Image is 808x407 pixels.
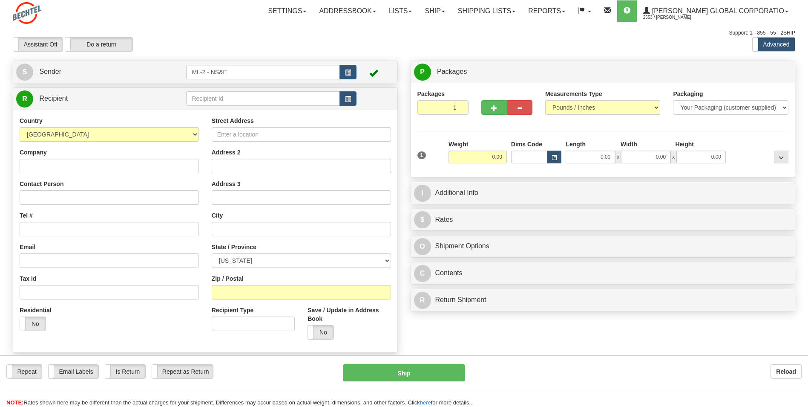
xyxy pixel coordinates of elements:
span: Recipient [39,95,68,102]
label: Dims Code [511,140,542,148]
input: Recipient Id [186,91,339,106]
label: Tel # [20,211,33,220]
span: P [414,64,431,81]
label: Email [20,243,35,251]
span: 2553 / [PERSON_NAME] [643,13,707,22]
label: Height [675,140,694,148]
label: Advanced [753,38,795,51]
label: Company [20,148,47,157]
a: Addressbook [313,0,382,22]
label: Street Address [212,116,254,125]
button: Reload [771,364,802,379]
label: Save / Update in Address Book [308,306,391,323]
label: No [20,317,46,331]
span: 1 [417,151,426,159]
label: No [308,326,334,339]
label: Email Labels [49,365,98,378]
span: Packages [437,68,467,75]
a: $Rates [414,211,792,229]
label: Do a return [65,38,132,51]
span: NOTE: [6,399,23,406]
span: O [414,238,431,255]
span: R [414,292,431,309]
label: Residential [20,306,52,314]
label: Assistant Off [13,38,63,51]
input: Sender Id [186,65,339,79]
a: here [420,399,431,406]
a: Shipping lists [451,0,522,22]
span: R [16,90,33,108]
iframe: chat widget [788,160,807,247]
label: Measurements Type [545,90,602,98]
a: Reports [522,0,572,22]
label: Weight [449,140,468,148]
button: Ship [343,364,465,381]
span: Sender [39,68,61,75]
a: R Recipient [16,90,167,108]
a: P Packages [414,63,792,81]
label: Address 3 [212,180,241,188]
a: IAdditional Info [414,184,792,202]
a: OShipment Options [414,238,792,255]
div: ... [774,151,788,163]
a: Lists [382,0,418,22]
div: Support: 1 - 855 - 55 - 2SHIP [13,29,795,37]
label: Country [20,116,43,125]
span: [PERSON_NAME] Global Corporatio [650,7,784,15]
label: Address 2 [212,148,241,157]
a: RReturn Shipment [414,291,792,309]
label: Repeat [7,365,42,378]
label: Is Return [105,365,145,378]
a: Settings [262,0,313,22]
label: Repeat as Return [152,365,213,378]
span: C [414,265,431,282]
label: Recipient Type [212,306,254,314]
span: x [670,151,676,163]
label: Zip / Postal [212,274,244,283]
img: logo2553.jpg [13,2,41,24]
label: Contact Person [20,180,63,188]
span: x [615,151,621,163]
a: S Sender [16,63,186,81]
label: Width [621,140,637,148]
input: Enter a location [212,127,391,142]
label: City [212,211,223,220]
label: State / Province [212,243,256,251]
a: [PERSON_NAME] Global Corporatio 2553 / [PERSON_NAME] [637,0,795,22]
label: Tax Id [20,274,36,283]
b: Reload [776,368,796,375]
label: Packaging [673,90,703,98]
label: Length [566,140,586,148]
a: Ship [418,0,451,22]
label: Packages [417,90,445,98]
span: S [16,64,33,81]
span: $ [414,211,431,228]
a: CContents [414,265,792,282]
span: I [414,185,431,202]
